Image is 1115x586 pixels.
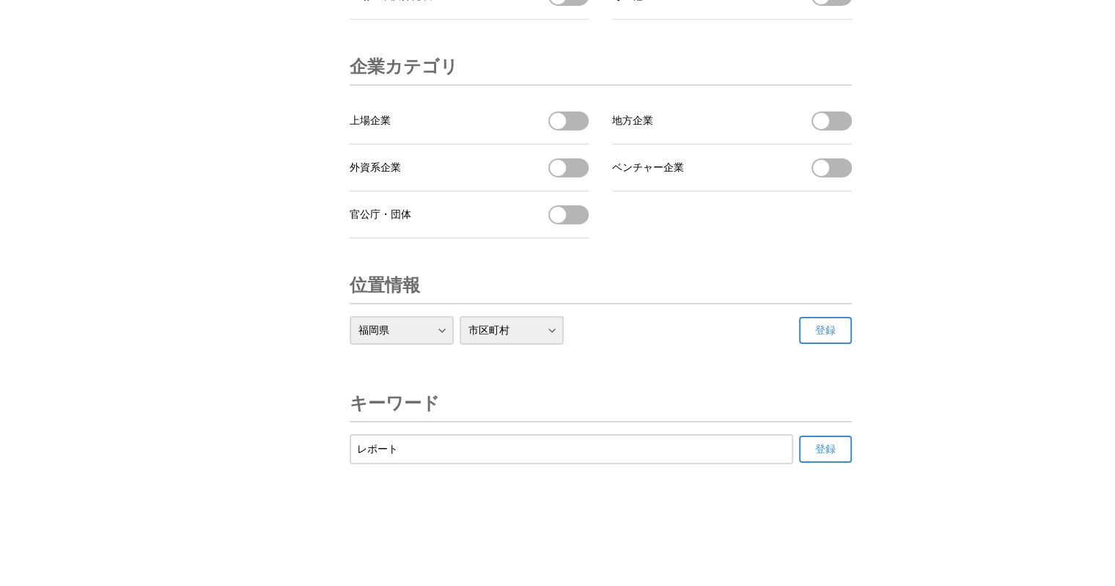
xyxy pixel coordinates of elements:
h3: 位置情報 [350,268,420,303]
button: 登録 [799,436,852,463]
select: 都道府県 [350,316,454,345]
span: 登録 [815,324,836,337]
span: ベンチャー企業 [612,161,684,175]
button: 登録 [799,317,852,344]
span: 地方企業 [612,114,653,128]
select: 市区町村 [460,316,564,345]
span: 登録 [815,443,836,456]
h3: キーワード [350,386,440,421]
input: 受信するキーワードを登録する [357,442,786,458]
span: 上場企業 [350,114,391,128]
span: 官公庁・団体 [350,208,411,221]
h3: 企業カテゴリ [350,49,458,84]
span: 外資系企業 [350,161,401,175]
